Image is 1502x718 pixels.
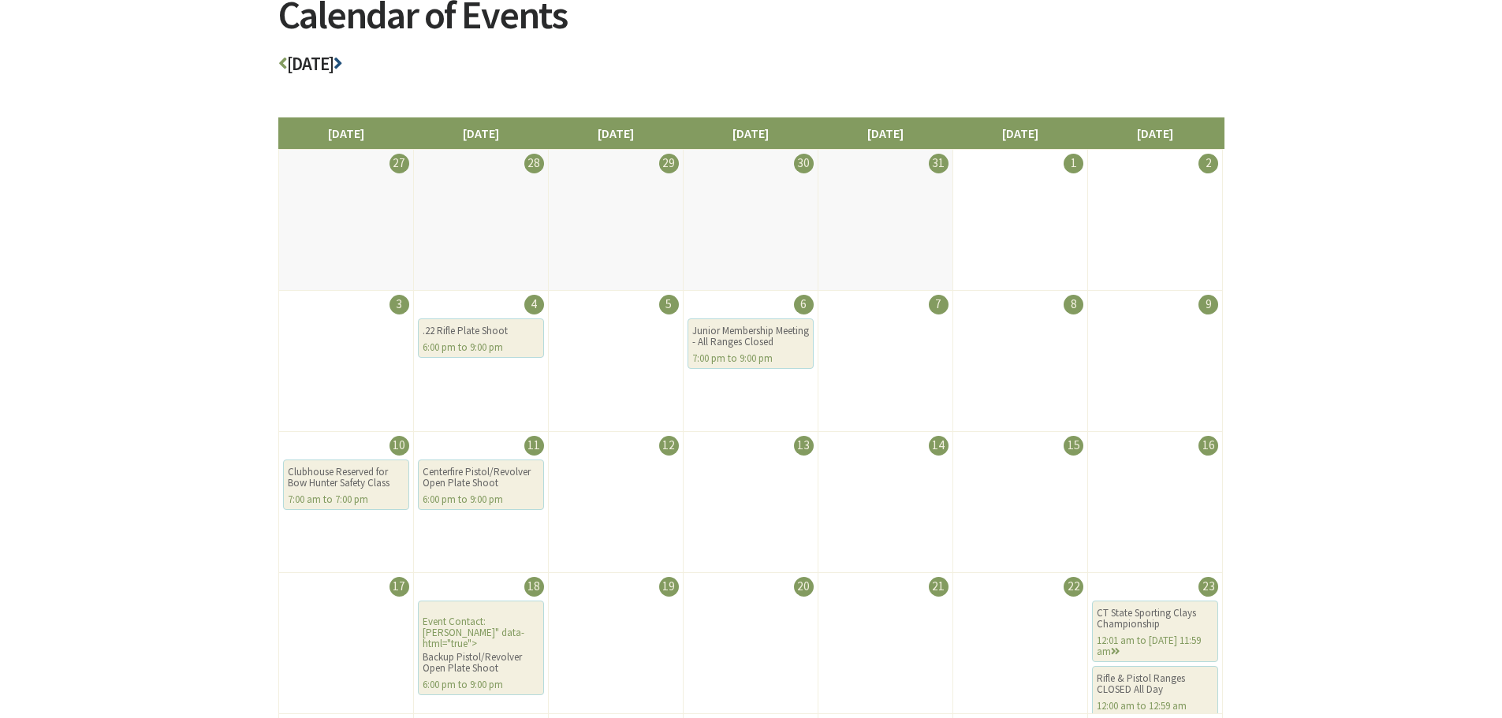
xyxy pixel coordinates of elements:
[1097,635,1213,657] div: 12:01 am to [DATE] 11:59 am
[1097,608,1213,630] div: CT State Sporting Clays Championship
[929,436,949,456] div: 14
[1198,577,1218,597] div: 23
[423,467,539,489] div: Centerfire Pistol/Revolver Open Plate Shoot
[413,117,549,149] li: [DATE]
[1198,436,1218,456] div: 16
[683,117,818,149] li: [DATE]
[278,117,414,149] li: [DATE]
[418,601,544,695] div: Event Contact: [PERSON_NAME]" data-html="true">
[1198,295,1218,314] div: 9
[423,326,539,337] div: .22 Rifle Plate Shoot
[524,154,544,173] div: 28
[288,467,404,489] div: Clubhouse Reserved for Bow Hunter Safety Class
[929,577,949,597] div: 21
[692,353,809,364] div: 7:00 pm to 9:00 pm
[794,436,814,456] div: 13
[524,436,544,456] div: 11
[389,295,409,314] div: 3
[389,154,409,173] div: 27
[1097,701,1213,712] div: 12:00 am to 12:59 am
[423,679,539,690] div: 6:00 pm to 9:00 pm
[423,342,539,353] div: 6:00 pm to 9:00 pm
[794,154,814,173] div: 30
[389,436,409,456] div: 10
[659,577,679,597] div: 19
[794,295,814,314] div: 6
[818,117,953,149] li: [DATE]
[952,117,1088,149] li: [DATE]
[659,295,679,314] div: 5
[692,326,809,348] div: Junior Membership Meeting - All Ranges Closed
[423,652,539,674] div: Backup Pistol/Revolver Open Plate Shoot
[1064,577,1083,597] div: 22
[1087,117,1223,149] li: [DATE]
[929,154,949,173] div: 31
[1097,673,1213,695] div: Rifle & Pistol Ranges CLOSED All Day
[1064,295,1083,314] div: 8
[423,494,539,505] div: 6:00 pm to 9:00 pm
[659,154,679,173] div: 29
[1064,436,1083,456] div: 15
[524,577,544,597] div: 18
[659,436,679,456] div: 12
[389,577,409,597] div: 17
[524,295,544,314] div: 4
[548,117,684,149] li: [DATE]
[278,54,1224,82] h3: [DATE]
[929,295,949,314] div: 7
[1064,154,1083,173] div: 1
[794,577,814,597] div: 20
[1198,154,1218,173] div: 2
[288,494,404,505] div: 7:00 am to 7:00 pm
